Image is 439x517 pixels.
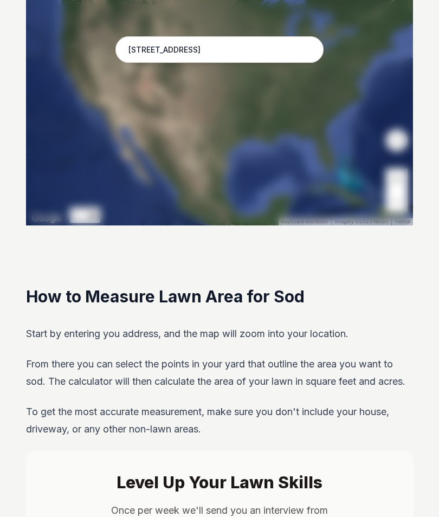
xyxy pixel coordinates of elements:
h2: How to Measure Lawn Area for Sod [26,286,414,308]
input: Enter your address to get started [115,36,324,63]
p: From there you can select the points in your yard that outline the area you want to sod. The calc... [26,356,414,390]
p: Start by entering you address, and the map will zoom into your location. [26,325,414,342]
h2: Level Up Your Lawn Skills [37,473,402,492]
p: To get the most accurate measurement, make sure you don't include your house, driveway, or any ot... [26,403,414,438]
